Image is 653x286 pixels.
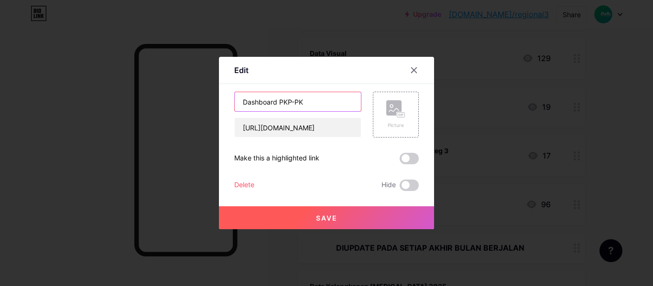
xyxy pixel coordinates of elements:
[234,64,249,76] div: Edit
[234,180,254,191] div: Delete
[235,92,361,111] input: Title
[234,153,319,164] div: Make this a highlighted link
[386,122,405,129] div: Picture
[381,180,396,191] span: Hide
[235,118,361,137] input: URL
[219,206,434,229] button: Save
[316,214,337,222] span: Save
